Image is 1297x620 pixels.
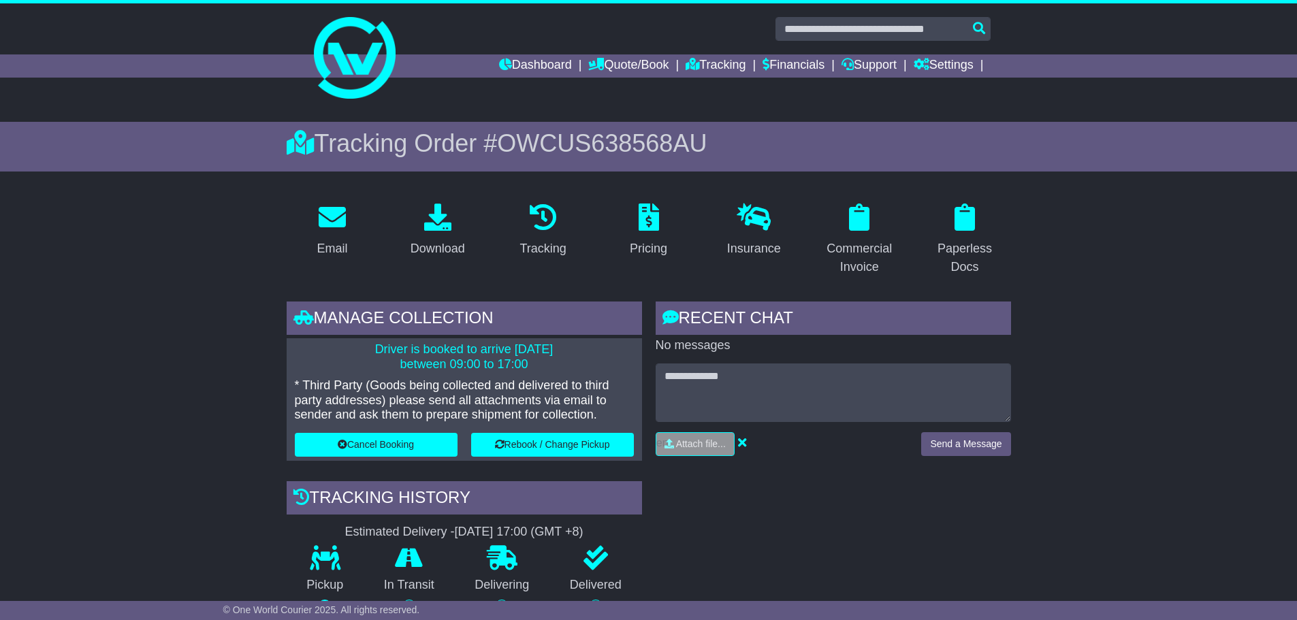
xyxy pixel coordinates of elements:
[411,240,465,258] div: Download
[287,525,642,540] div: Estimated Delivery -
[511,199,575,263] a: Tracking
[499,54,572,78] a: Dashboard
[223,604,420,615] span: © One World Courier 2025. All rights reserved.
[656,338,1011,353] p: No messages
[763,54,824,78] a: Financials
[519,240,566,258] div: Tracking
[914,54,974,78] a: Settings
[455,525,583,540] div: [DATE] 17:00 (GMT +8)
[295,433,458,457] button: Cancel Booking
[287,578,364,593] p: Pickup
[718,199,790,263] a: Insurance
[588,54,669,78] a: Quote/Book
[295,342,634,372] p: Driver is booked to arrive [DATE] between 09:00 to 17:00
[287,481,642,518] div: Tracking history
[295,378,634,423] p: * Third Party (Goods being collected and delivered to third party addresses) please send all atta...
[656,301,1011,338] div: RECENT CHAT
[921,432,1010,456] button: Send a Message
[308,199,356,263] a: Email
[497,129,707,157] span: OWCUS638568AU
[842,54,897,78] a: Support
[919,199,1011,281] a: Paperless Docs
[317,240,347,258] div: Email
[402,199,474,263] a: Download
[471,433,634,457] button: Rebook / Change Pickup
[621,199,676,263] a: Pricing
[928,240,1002,276] div: Paperless Docs
[364,578,455,593] p: In Transit
[287,301,642,338] div: Manage collection
[686,54,746,78] a: Tracking
[822,240,897,276] div: Commercial Invoice
[727,240,781,258] div: Insurance
[549,578,642,593] p: Delivered
[287,129,1011,158] div: Tracking Order #
[630,240,667,258] div: Pricing
[814,199,906,281] a: Commercial Invoice
[455,578,550,593] p: Delivering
